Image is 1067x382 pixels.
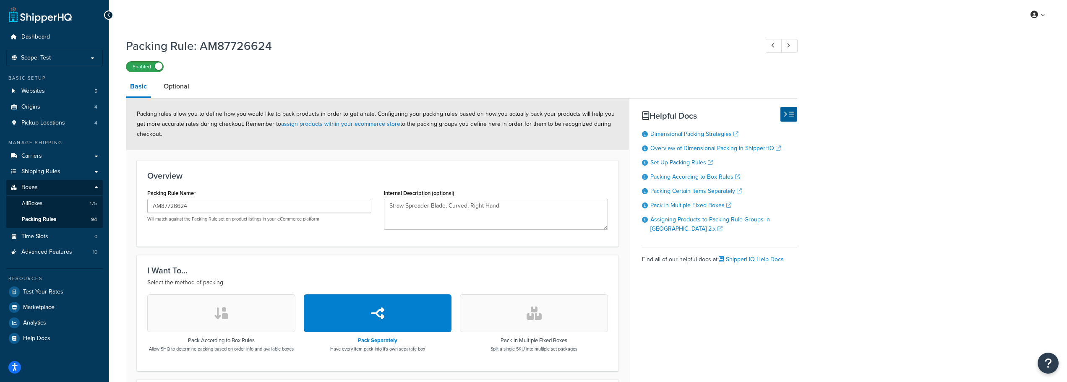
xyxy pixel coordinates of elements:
a: Assigning Products to Packing Rule Groups in [GEOGRAPHIC_DATA] 2.x [650,215,770,233]
label: Internal Description (optional) [384,190,454,196]
h3: Overview [147,171,608,180]
div: Basic Setup [6,75,103,82]
span: 0 [94,233,97,240]
p: Select the method of packing [147,278,608,288]
span: 10 [93,249,97,256]
li: Pickup Locations [6,115,103,131]
div: Manage Shipping [6,139,103,146]
a: Pack in Multiple Fixed Boxes [650,201,731,210]
span: Dashboard [21,34,50,41]
a: Marketplace [6,300,103,315]
span: Pickup Locations [21,120,65,127]
h3: Pack in Multiple Fixed Boxes [490,338,577,343]
a: Dashboard [6,29,103,45]
a: Help Docs [6,331,103,346]
label: Packing Rule Name [147,190,196,197]
a: Advanced Features10 [6,244,103,260]
span: 5 [94,88,97,95]
span: Packing Rules [22,216,56,223]
a: AllBoxes175 [6,196,103,211]
label: Enabled [126,62,163,72]
a: ShipperHQ Help Docs [719,255,784,264]
span: Scope: Test [21,55,51,62]
a: assign products within your ecommerce store [281,120,400,128]
p: Split a single SKU into multiple set packages [490,346,577,352]
span: Analytics [23,320,46,327]
li: Packing Rules [6,212,103,227]
a: Origins4 [6,99,103,115]
button: Open Resource Center [1038,353,1059,374]
span: 94 [91,216,97,223]
a: Test Your Rates [6,284,103,299]
a: Packing According to Box Rules [650,172,740,181]
textarea: Straw Spreader Blade, Curved, Right Hand [384,199,608,230]
span: Time Slots [21,233,48,240]
span: 4 [94,120,97,127]
div: Resources [6,275,103,282]
span: Marketplace [23,304,55,311]
li: Websites [6,83,103,99]
a: Analytics [6,315,103,330]
span: Packing rules allow you to define how you would like to pack products in order to get a rate. Con... [137,109,615,138]
a: Previous Record [766,39,782,53]
a: Boxes [6,180,103,195]
p: Will match against the Packing Rule set on product listings in your eCommerce platform [147,216,371,222]
span: Test Your Rates [23,288,63,296]
a: Pickup Locations4 [6,115,103,131]
p: Have every item pack into it's own separate box [330,346,425,352]
span: 4 [94,104,97,111]
span: Websites [21,88,45,95]
h3: Pack Separately [330,338,425,343]
div: Find all of our helpful docs at: [642,247,797,265]
li: Advanced Features [6,244,103,260]
span: Origins [21,104,40,111]
a: Basic [126,76,151,98]
li: Origins [6,99,103,115]
a: Carriers [6,148,103,164]
a: Dimensional Packing Strategies [650,130,738,138]
li: Time Slots [6,229,103,244]
h3: I Want To... [147,266,608,275]
a: Next Record [781,39,798,53]
a: Packing Certain Items Separately [650,187,742,195]
h3: Helpful Docs [642,111,797,120]
span: Shipping Rules [21,168,60,175]
span: Advanced Features [21,249,72,256]
p: Allow SHQ to determine packing based on order info and available boxes [149,346,294,352]
h3: Pack According to Box Rules [149,338,294,343]
span: Carriers [21,153,42,160]
a: Overview of Dimensional Packing in ShipperHQ [650,144,781,153]
button: Hide Help Docs [780,107,797,122]
li: Boxes [6,180,103,228]
a: Websites5 [6,83,103,99]
a: Shipping Rules [6,164,103,179]
span: Boxes [21,184,38,191]
a: Time Slots0 [6,229,103,244]
a: Optional [159,76,193,96]
a: Packing Rules94 [6,212,103,227]
span: All Boxes [22,200,42,207]
a: Set Up Packing Rules [650,158,713,167]
span: 175 [90,200,97,207]
span: Help Docs [23,335,50,342]
h1: Packing Rule: AM87726624 [126,38,750,54]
